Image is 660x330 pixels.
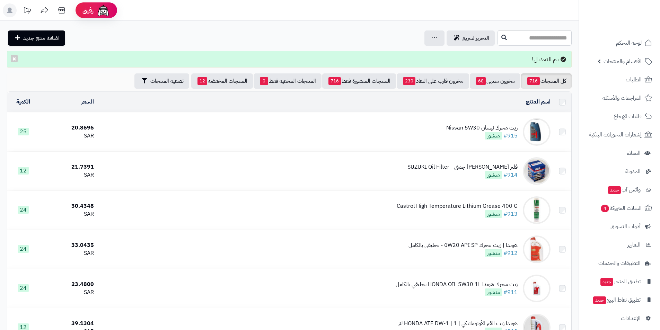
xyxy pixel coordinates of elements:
a: #914 [503,171,518,179]
a: المنتجات المنشورة فقط716 [322,73,396,89]
div: SAR [42,132,94,140]
span: اضافة منتج جديد [23,34,60,42]
a: تطبيق نقاط البيعجديد [583,292,656,308]
div: زيت محرك هوندا HONDA OIL 5W30 1L تخليقي بالكامل [396,280,518,288]
span: 12 [18,167,29,175]
div: 20.8696 [42,124,94,132]
span: التقارير [627,240,641,250]
div: Castrol High Temperature Lithium Grease 400 G [397,202,518,210]
a: مخزون منتهي68 [470,73,520,89]
span: التطبيقات والخدمات [598,258,641,268]
span: منشور [485,288,502,296]
a: اضافة منتج جديد [8,30,65,46]
img: فلتر زيت سوزوكي جمني - SUZUKI Oil Filter [523,157,551,185]
span: المدونة [625,167,641,176]
a: المنتجات المخفضة12 [191,73,253,89]
a: السعر [81,98,94,106]
a: أدوات التسويق [583,218,656,235]
span: التحرير لسريع [463,34,489,42]
div: فلتر [PERSON_NAME] جمني - SUZUKI Oil Filter [407,163,518,171]
a: اسم المنتج [526,98,551,106]
a: تطبيق المتجرجديد [583,273,656,290]
span: جديد [593,296,606,304]
span: منشور [485,171,502,179]
span: 230 [403,77,415,85]
span: 25 [18,128,29,135]
a: الإعدادات [583,310,656,327]
span: تطبيق نقاط البيع [592,295,641,305]
span: 24 [18,206,29,214]
img: زيت محرك هوندا HONDA OIL 5W30 1L تخليقي بالكامل [523,275,551,302]
a: الطلبات [583,71,656,88]
span: رفيق [82,6,94,15]
a: #911 [503,288,518,296]
span: تصفية المنتجات [150,77,184,85]
a: كل المنتجات716 [521,73,572,89]
a: التحرير لسريع [447,30,495,46]
span: طلبات الإرجاع [614,112,642,121]
img: هوندا | زيت محرك 0W20 API SP - تخليقي بالكامل [523,235,551,263]
span: جديد [600,278,613,286]
span: منشور [485,249,502,257]
span: تطبيق المتجر [600,277,641,286]
span: السلات المتروكة [600,203,642,213]
a: مخزون قارب على النفاذ230 [397,73,469,89]
div: هوندا | زيت محرك 0W20 API SP - تخليقي بالكامل [408,241,518,249]
div: 23.4800 [42,280,94,288]
a: طلبات الإرجاع [583,108,656,125]
span: أدوات التسويق [610,222,641,231]
img: زيت محرك نيسان Nissan 5W30 [523,118,551,146]
span: 0 [260,77,268,85]
a: إشعارات التحويلات البنكية [583,126,656,143]
div: 39.1304 [42,320,94,328]
span: 24 [18,284,29,292]
span: منشور [485,210,502,218]
span: الطلبات [626,75,642,84]
a: التقارير [583,237,656,253]
a: العملاء [583,145,656,161]
div: SAR [42,249,94,257]
span: العملاء [627,148,641,158]
span: منشور [485,132,502,140]
span: وآتس آب [607,185,641,195]
span: 24 [18,245,29,253]
span: 716 [527,77,540,85]
a: التطبيقات والخدمات [583,255,656,271]
a: #915 [503,132,518,140]
div: 21.7391 [42,163,94,171]
span: 12 [197,77,207,85]
span: 68 [476,77,486,85]
img: ai-face.png [96,3,110,17]
span: 716 [328,77,341,85]
span: لوحة التحكم [616,38,642,48]
div: SAR [42,171,94,179]
div: 30.4348 [42,202,94,210]
a: لوحة التحكم [583,35,656,51]
div: SAR [42,210,94,218]
span: الإعدادات [621,313,641,323]
div: 33.0435 [42,241,94,249]
a: المراجعات والأسئلة [583,90,656,106]
div: تم التعديل! [7,51,572,68]
div: زيت محرك نيسان Nissan 5W30 [446,124,518,132]
img: Castrol High Temperature Lithium Grease 400 G [523,196,551,224]
span: إشعارات التحويلات البنكية [589,130,642,140]
div: هوندا زيت القير الأوتوماتيكي | HONDA ATF DW-1 | 1 لتر [398,320,518,328]
a: وآتس آبجديد [583,181,656,198]
img: logo-2.png [613,14,653,28]
a: تحديثات المنصة [18,3,36,19]
span: المراجعات والأسئلة [602,93,642,103]
span: الأقسام والمنتجات [604,56,642,66]
div: SAR [42,288,94,296]
button: × [11,55,18,62]
span: 4 [600,204,609,212]
a: المنتجات المخفية فقط0 [254,73,322,89]
a: المدونة [583,163,656,180]
a: السلات المتروكة4 [583,200,656,216]
a: الكمية [16,98,30,106]
a: #912 [503,249,518,257]
a: #913 [503,210,518,218]
button: تصفية المنتجات [134,73,189,89]
span: جديد [608,186,621,194]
